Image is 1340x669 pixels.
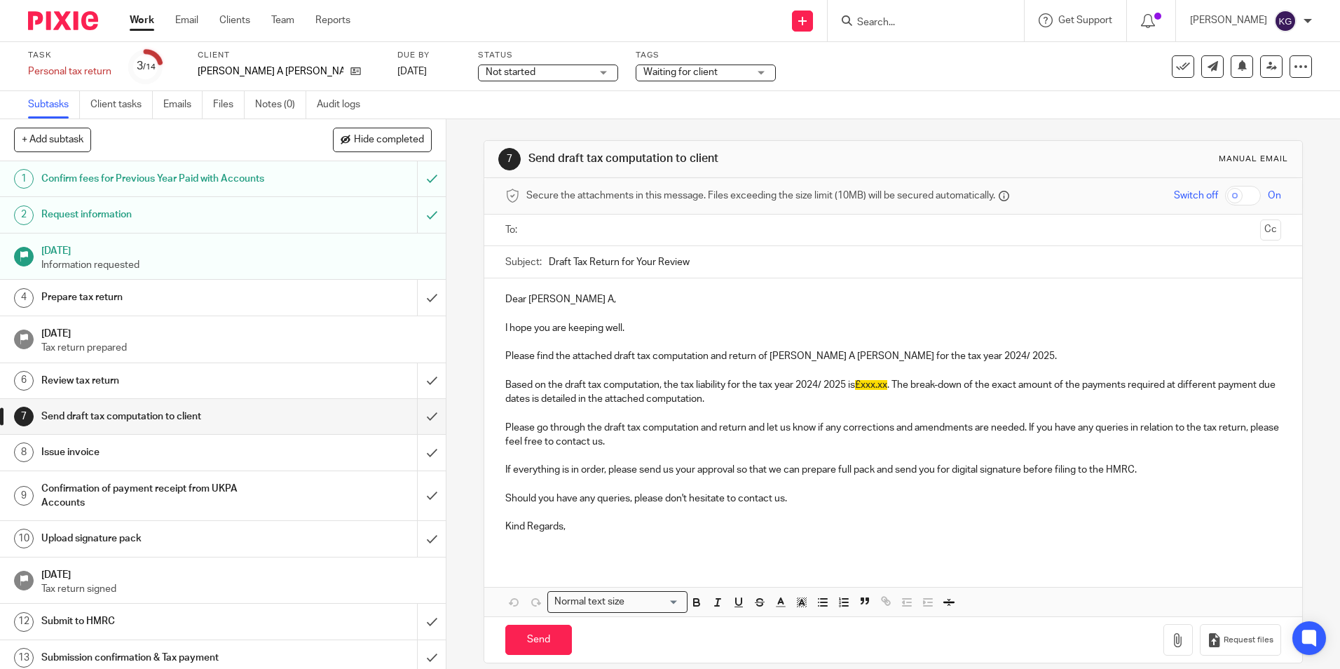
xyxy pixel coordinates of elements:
[163,91,203,119] a: Emails
[505,378,1280,407] p: Based on the draft tax computation, the tax liability for the tax year 2024/ 2025 is . The break-...
[317,91,371,119] a: Audit logs
[198,50,380,61] label: Client
[505,492,1280,506] p: Should you have any queries, please don't hesitate to contact us.
[14,169,34,189] div: 1
[41,611,282,632] h1: Submit to HMRC
[41,565,432,582] h1: [DATE]
[41,287,282,308] h1: Prepare tax return
[14,205,34,225] div: 2
[41,442,282,463] h1: Issue invoice
[1274,10,1297,32] img: svg%3E
[354,135,424,146] span: Hide completed
[505,625,572,655] input: Send
[41,204,282,225] h1: Request information
[41,528,282,549] h1: Upload signature pack
[41,406,282,427] h1: Send draft tax computation to client
[315,13,350,27] a: Reports
[90,91,153,119] a: Client tasks
[130,13,154,27] a: Work
[41,323,432,341] h1: [DATE]
[505,520,1280,534] p: Kind Regards,
[1268,189,1281,203] span: On
[41,258,432,272] p: Information requested
[856,17,982,29] input: Search
[498,148,521,170] div: 7
[14,407,34,426] div: 7
[505,255,542,269] label: Subject:
[41,168,282,189] h1: Confirm fees for Previous Year Paid with Accounts
[397,50,460,61] label: Due by
[505,463,1280,477] p: If everything is in order, please send us your approval so that we can prepare full pack and send...
[28,91,80,119] a: Subtasks
[271,13,294,27] a: Team
[526,189,995,203] span: Secure the attachments in this message. Files exceeding the size limit (10MB) will be secured aut...
[143,63,156,71] small: /14
[14,529,34,548] div: 10
[41,647,282,668] h1: Submission confirmation & Tax payment
[1190,13,1267,27] p: [PERSON_NAME]
[1224,635,1273,646] span: Request files
[41,341,432,355] p: Tax return prepared
[1260,219,1281,241] button: Cc
[41,582,432,596] p: Tax return signed
[14,371,34,391] div: 6
[478,50,618,61] label: Status
[505,223,521,237] label: To:
[397,67,427,76] span: [DATE]
[14,288,34,308] div: 4
[219,13,250,27] a: Clients
[528,151,923,166] h1: Send draft tax computation to client
[505,292,1280,306] p: Dear [PERSON_NAME] A,
[505,321,1280,335] p: I hope you are keeping well.
[41,478,282,514] h1: Confirmation of payment receipt from UKPA Accounts
[1219,154,1288,165] div: Manual email
[1200,624,1281,656] button: Request files
[486,67,535,77] span: Not started
[14,648,34,668] div: 13
[1058,15,1112,25] span: Get Support
[333,128,432,151] button: Hide completed
[137,58,156,74] div: 3
[629,595,679,609] input: Search for option
[14,442,34,462] div: 8
[41,370,282,391] h1: Review tax return
[547,591,688,613] div: Search for option
[198,65,343,79] p: [PERSON_NAME] A [PERSON_NAME]
[28,65,111,79] div: Personal tax return
[855,380,887,390] span: £xxx.xx
[28,50,111,61] label: Task
[14,612,34,632] div: 12
[505,421,1280,450] p: Please go through the draft tax computation and return and let us know if any corrections and ame...
[213,91,245,119] a: Files
[505,349,1280,363] p: Please find the attached draft tax computation and return of [PERSON_NAME] A [PERSON_NAME] for th...
[14,486,34,506] div: 9
[41,241,432,258] h1: [DATE]
[551,595,627,609] span: Normal text size
[636,50,776,61] label: Tags
[1174,189,1218,203] span: Switch off
[643,67,718,77] span: Waiting for client
[14,128,91,151] button: + Add subtask
[255,91,306,119] a: Notes (0)
[28,11,98,30] img: Pixie
[175,13,198,27] a: Email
